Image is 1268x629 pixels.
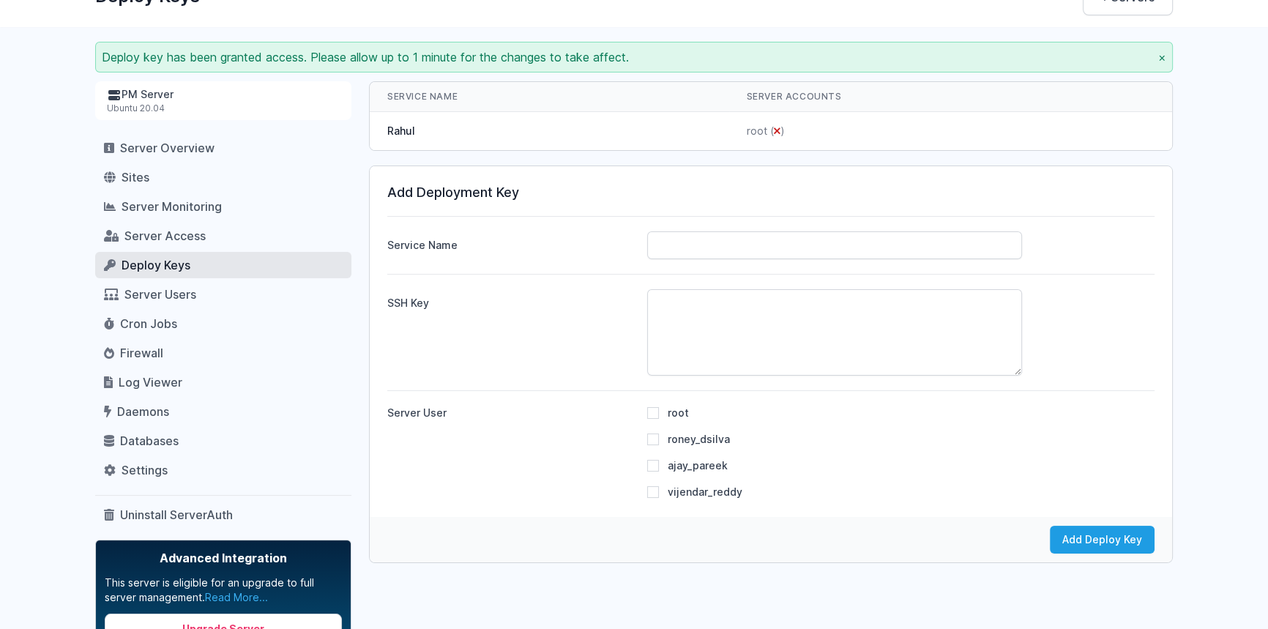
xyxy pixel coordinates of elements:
div: Ubuntu 20.04 [107,103,340,114]
th: Service Name [370,82,729,112]
span: Log Viewer [119,375,182,390]
div: Deploy key has been granted access. Please allow up to 1 minute for the changes to take affect. [95,42,1173,72]
td: root [729,112,1172,151]
h3: Add Deployment Key [387,184,1155,201]
a: Server Overview [95,135,351,161]
span: Sites [122,170,149,185]
label: vijendar_reddy [668,485,742,498]
a: Server Monitoring [95,193,351,220]
button: × [1158,48,1166,66]
a: Sites [95,164,351,190]
button: Add Deploy Key [1050,526,1155,554]
a: Daemons [95,398,351,425]
a: Server Access [95,223,351,249]
label: roney_dsilva [668,433,730,445]
span: Uninstall ServerAuth [120,507,233,522]
p: This server is eligible for an upgrade to full server management. [105,576,342,605]
th: Server Accounts [729,82,1172,112]
span: Databases [120,433,179,448]
span: Advanced Integration [105,549,342,567]
label: root [668,406,689,419]
a: Log Viewer [95,369,351,395]
span: Server Overview [120,141,215,155]
div: Server User [387,406,635,420]
span: Cron Jobs [120,316,177,331]
span: Settings [122,463,168,477]
a: Deploy Keys [95,252,351,278]
label: ajay_pareek [668,459,728,472]
a: Firewall [95,340,351,366]
span: Daemons [117,404,169,419]
span: Server Access [124,228,206,243]
td: Rahul [370,112,729,151]
label: Service Name [387,232,635,253]
a: Read More... [205,591,268,603]
span: Server Monitoring [122,199,222,214]
span: Deploy Keys [122,258,190,272]
a: Databases [95,428,351,454]
label: SSH Key [387,290,635,310]
a: Uninstall ServerAuth [95,502,351,528]
a: Settings [95,457,351,483]
form: ( ) [767,124,785,137]
a: Server Users [95,281,351,308]
span: Server Users [124,287,196,302]
span: Firewall [120,346,163,360]
div: PM Server [107,87,340,103]
a: Cron Jobs [95,310,351,337]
